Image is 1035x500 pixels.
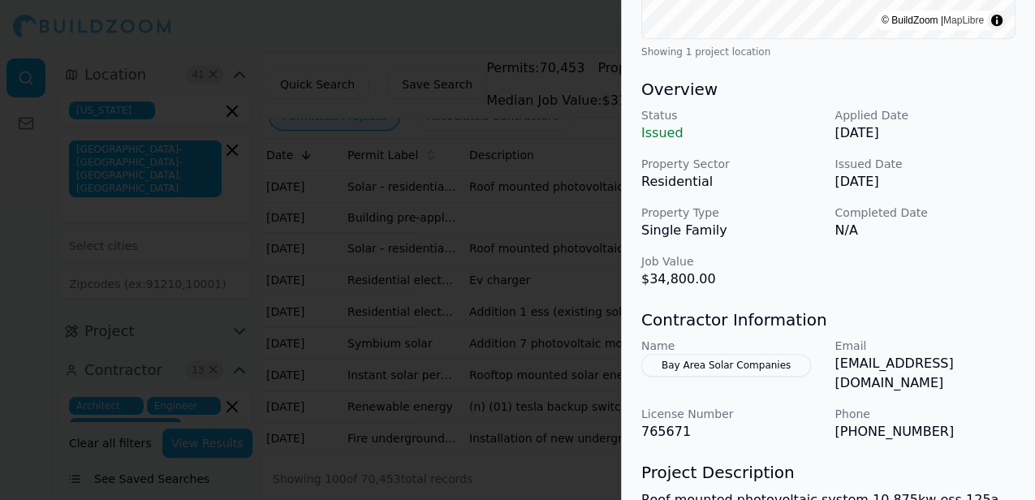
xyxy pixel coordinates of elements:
p: Property Sector [641,156,822,172]
p: Phone [835,406,1016,422]
p: Applied Date [835,107,1016,123]
p: $34,800.00 [641,269,822,289]
p: N/A [835,221,1016,240]
div: © BuildZoom | [882,12,984,28]
p: Job Value [641,253,822,269]
button: Bay Area Solar Companies [641,354,811,377]
p: Completed Date [835,205,1016,221]
p: Status [641,107,822,123]
p: Name [641,338,822,354]
a: MapLibre [943,15,984,26]
p: License Number [641,406,822,422]
h3: Project Description [641,461,1016,484]
p: Residential [641,172,822,192]
p: 765671 [641,422,822,442]
p: Single Family [641,221,822,240]
p: [EMAIL_ADDRESS][DOMAIN_NAME] [835,354,1016,393]
p: [DATE] [835,123,1016,143]
h3: Overview [641,78,1016,101]
p: Email [835,338,1016,354]
summary: Toggle attribution [987,11,1007,30]
p: [DATE] [835,172,1016,192]
p: Issued [641,123,822,143]
p: Property Type [641,205,822,221]
p: [PHONE_NUMBER] [835,422,1016,442]
h3: Contractor Information [641,308,1016,331]
p: Issued Date [835,156,1016,172]
div: Showing 1 project location [641,45,1016,58]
